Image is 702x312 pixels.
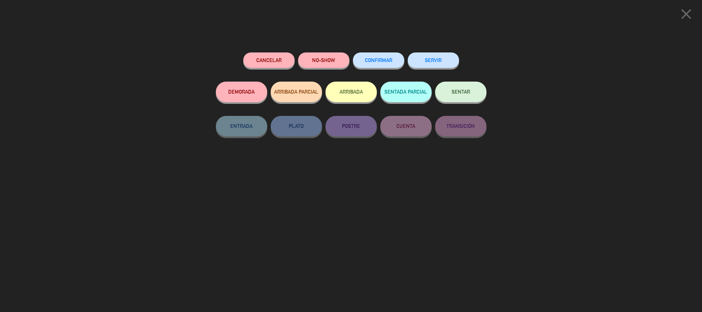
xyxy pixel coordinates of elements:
[216,82,267,102] button: DEMORADA
[271,82,322,102] button: ARRIBADA PARCIAL
[408,52,459,68] button: SERVIR
[452,89,470,95] span: SENTAR
[435,82,487,102] button: SENTAR
[271,116,322,136] button: PLATO
[325,116,377,136] button: POSTRE
[274,89,318,95] span: ARRIBADA PARCIAL
[243,52,295,68] button: Cancelar
[676,5,697,25] button: close
[325,82,377,102] button: ARRIBADA
[298,52,349,68] button: NO-SHOW
[678,5,695,23] i: close
[435,116,487,136] button: TRANSICIÓN
[380,116,432,136] button: CUENTA
[353,52,404,68] button: CONFIRMAR
[365,57,392,63] span: CONFIRMAR
[380,82,432,102] button: SENTADA PARCIAL
[216,116,267,136] button: ENTRADA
